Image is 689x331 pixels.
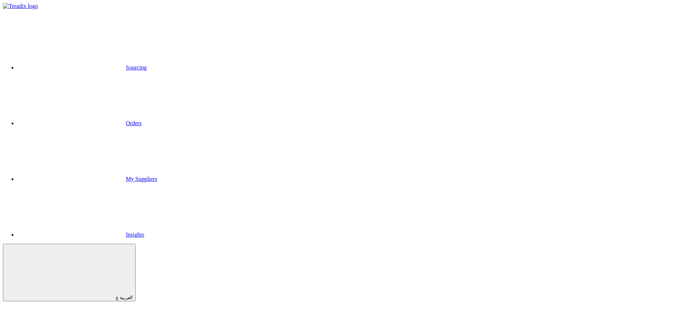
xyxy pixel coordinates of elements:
a: My Suppliers [17,176,157,182]
span: ع [116,295,119,300]
button: العربية ع [3,244,136,301]
span: العربية [120,295,133,300]
a: Sourcing [17,64,147,71]
a: Insights [17,232,144,238]
a: Orders [17,120,142,126]
img: Teradix logo [3,3,38,9]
